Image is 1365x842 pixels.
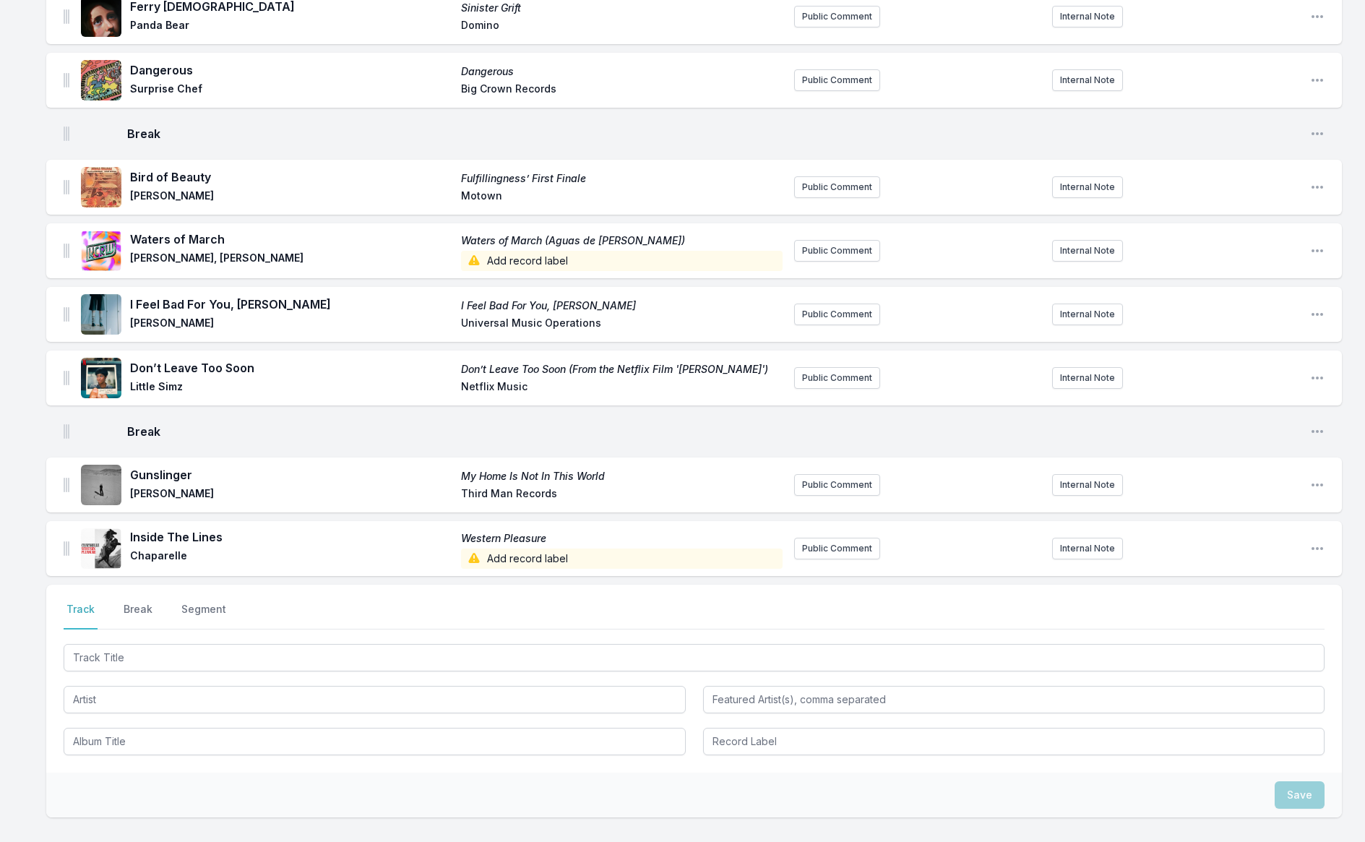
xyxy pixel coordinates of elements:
[130,528,452,546] span: Inside The Lines
[461,1,783,15] span: Sinister Grift
[461,298,783,313] span: I Feel Bad For You, [PERSON_NAME]
[1310,244,1325,258] button: Open playlist item options
[1052,367,1123,389] button: Internal Note
[1310,541,1325,556] button: Open playlist item options
[130,296,452,313] span: I Feel Bad For You, [PERSON_NAME]
[1310,307,1325,322] button: Open playlist item options
[461,18,783,35] span: Domino
[81,465,121,505] img: My Home Is Not In This World
[64,244,69,258] img: Drag Handle
[794,538,880,559] button: Public Comment
[130,466,452,484] span: Gunslinger
[130,251,452,271] span: [PERSON_NAME], [PERSON_NAME]
[130,359,452,377] span: Don’t Leave Too Soon
[794,6,880,27] button: Public Comment
[127,125,1299,142] span: Break
[178,602,229,630] button: Segment
[1052,176,1123,198] button: Internal Note
[64,602,98,630] button: Track
[64,728,686,755] input: Album Title
[461,549,783,569] span: Add record label
[130,231,452,248] span: Waters of March
[461,379,783,397] span: Netflix Music
[64,307,69,322] img: Drag Handle
[64,371,69,385] img: Drag Handle
[127,423,1299,440] span: Break
[130,486,452,504] span: [PERSON_NAME]
[1052,474,1123,496] button: Internal Note
[794,474,880,496] button: Public Comment
[794,367,880,389] button: Public Comment
[130,316,452,333] span: [PERSON_NAME]
[461,469,783,484] span: My Home Is Not In This World
[64,73,69,87] img: Drag Handle
[1310,126,1325,141] button: Open playlist item options
[461,189,783,206] span: Motown
[1310,424,1325,439] button: Open playlist item options
[1052,304,1123,325] button: Internal Note
[461,64,783,79] span: Dangerous
[794,240,880,262] button: Public Comment
[461,362,783,377] span: Don’t Leave Too Soon (From the Netflix Film '[PERSON_NAME]')
[64,126,69,141] img: Drag Handle
[64,686,686,713] input: Artist
[794,176,880,198] button: Public Comment
[81,358,121,398] img: Don’t Leave Too Soon (From the Netflix Film 'Steve')
[81,528,121,569] img: Western Pleasure
[461,171,783,186] span: Fulfillingness’ First Finale
[461,531,783,546] span: Western Pleasure
[64,478,69,492] img: Drag Handle
[1052,240,1123,262] button: Internal Note
[1052,69,1123,91] button: Internal Note
[130,61,452,79] span: Dangerous
[461,486,783,504] span: Third Man Records
[130,189,452,206] span: [PERSON_NAME]
[130,82,452,99] span: Surprise Chef
[1310,371,1325,385] button: Open playlist item options
[1052,538,1123,559] button: Internal Note
[461,316,783,333] span: Universal Music Operations
[461,82,783,99] span: Big Crown Records
[64,644,1325,671] input: Track Title
[1310,180,1325,194] button: Open playlist item options
[1310,478,1325,492] button: Open playlist item options
[64,180,69,194] img: Drag Handle
[130,168,452,186] span: Bird of Beauty
[1310,9,1325,24] button: Open playlist item options
[64,424,69,439] img: Drag Handle
[1275,781,1325,809] button: Save
[81,294,121,335] img: I Feel Bad For You, Dave
[461,233,783,248] span: Waters of March (Aguas de [PERSON_NAME])
[703,686,1325,713] input: Featured Artist(s), comma separated
[64,541,69,556] img: Drag Handle
[130,379,452,397] span: Little Simz
[81,167,121,207] img: Fulfillingness’ First Finale
[703,728,1325,755] input: Record Label
[81,60,121,100] img: Dangerous
[794,304,880,325] button: Public Comment
[130,18,452,35] span: Panda Bear
[81,231,121,271] img: Waters of March (Aguas de Marco)
[130,549,452,569] span: Chaparelle
[461,251,783,271] span: Add record label
[1310,73,1325,87] button: Open playlist item options
[121,602,155,630] button: Break
[794,69,880,91] button: Public Comment
[1052,6,1123,27] button: Internal Note
[64,9,69,24] img: Drag Handle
